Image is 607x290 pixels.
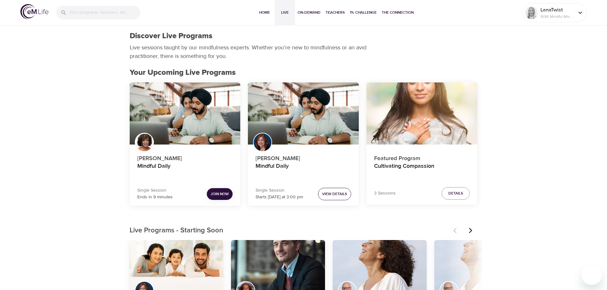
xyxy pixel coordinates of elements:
[350,9,377,16] span: 1% Challenge
[366,82,477,145] button: Cultivating Compassion
[322,191,347,197] span: View Details
[207,188,233,200] button: Join Now
[256,152,351,163] p: [PERSON_NAME]
[464,223,478,237] button: Next items
[442,187,470,200] button: Details
[256,187,303,194] p: Single Session
[540,6,574,14] p: LanaTwist
[448,190,463,197] span: Details
[256,194,303,201] p: Starts [DATE] at 3:00 pm
[326,9,345,16] span: Teachers
[137,194,173,201] p: Ends in 9 minutes
[130,225,450,236] p: Live Programs - Starting Soon
[20,4,48,19] img: logo
[257,9,272,16] span: Home
[130,68,478,77] h2: Your Upcoming Live Programs
[248,82,359,145] button: Mindful Daily
[318,188,351,200] button: View Details
[540,14,574,19] p: 1686 Mindful Minutes
[69,6,140,19] input: Find programs, teachers, etc...
[211,191,229,197] span: Join Now
[298,9,321,16] span: On-Demand
[137,163,233,178] h4: Mindful Daily
[256,163,351,178] h4: Mindful Daily
[137,152,233,163] p: [PERSON_NAME]
[374,152,470,163] p: Featured Program
[374,190,396,197] p: 3 Sessions
[137,187,173,194] p: Single Session
[525,6,538,19] img: Remy Sharp
[374,163,470,178] h4: Cultivating Compassion
[382,9,414,16] span: The Connection
[277,9,293,16] span: Live
[130,43,369,60] p: Live sessions taught by our mindfulness experts. Whether you're new to mindfulness or an avid pra...
[582,265,602,285] iframe: Button to launch messaging window
[130,82,241,145] button: Mindful Daily
[130,32,213,41] h1: Discover Live Programs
